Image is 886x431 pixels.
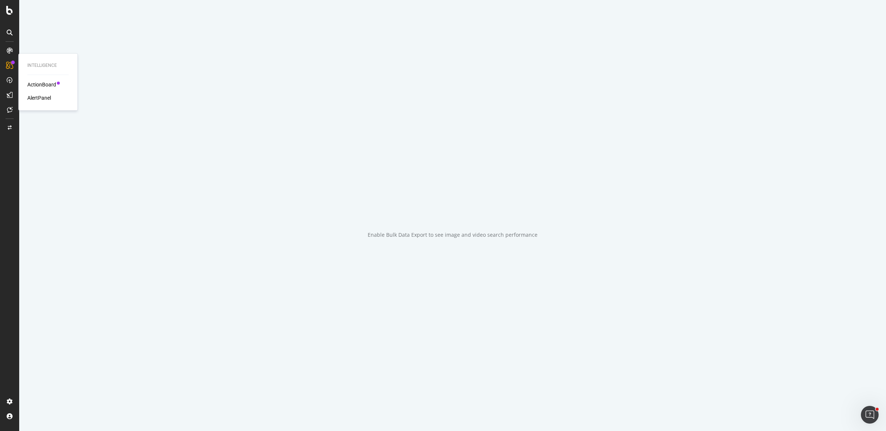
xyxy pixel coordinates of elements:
div: Intelligence [27,62,69,69]
a: AlertPanel [27,94,51,102]
a: ActionBoard [27,81,56,88]
div: animation [426,193,479,219]
div: Enable Bulk Data Export to see image and video search performance [368,231,538,239]
iframe: Intercom live chat [861,406,879,424]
